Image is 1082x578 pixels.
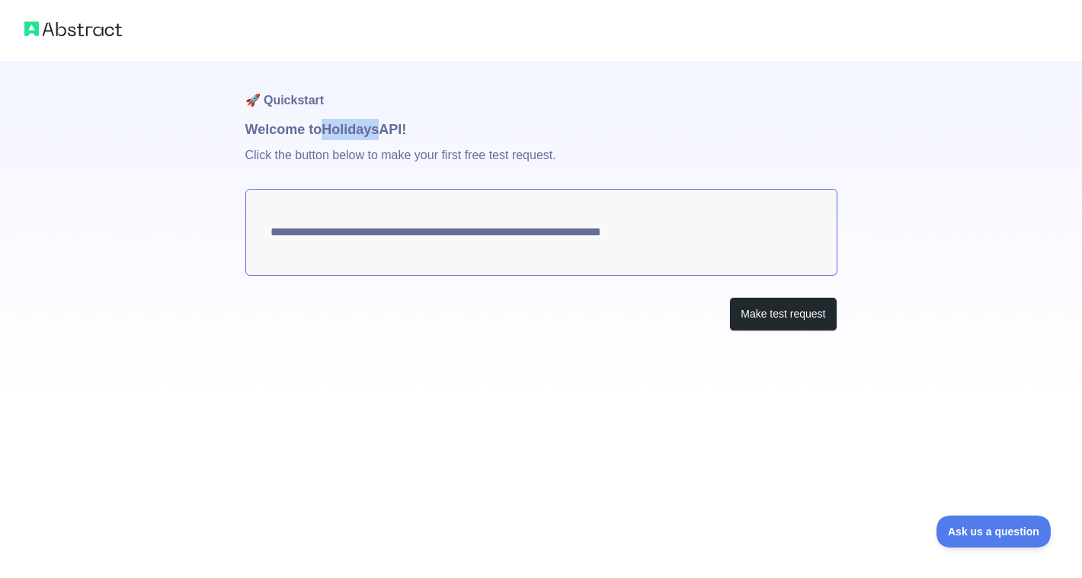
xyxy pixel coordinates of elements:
[245,61,837,119] h1: 🚀 Quickstart
[729,297,837,331] button: Make test request
[245,119,837,140] h1: Welcome to Holidays API!
[245,140,837,189] p: Click the button below to make your first free test request.
[936,516,1052,548] iframe: Toggle Customer Support
[24,18,122,40] img: Abstract logo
